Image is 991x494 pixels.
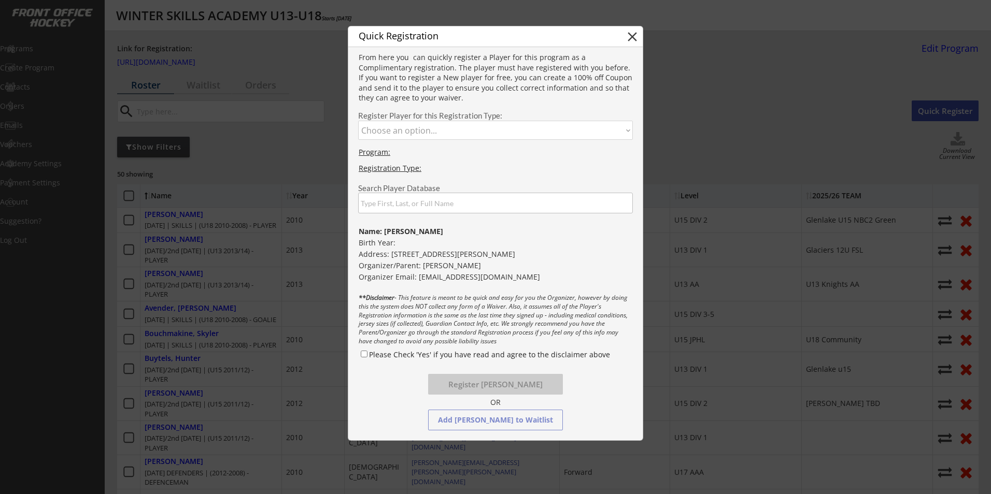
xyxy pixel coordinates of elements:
[359,294,632,346] div: - This feature is meant to be quick and easy for you the Organizer, however by doing this the sys...
[358,193,633,213] input: Type First, Last, or Full Name
[359,226,632,237] div: Name: [PERSON_NAME]
[625,29,640,45] button: close
[359,147,390,157] u: Program:
[358,184,633,192] div: Search Player Database
[359,293,394,302] strong: **Disclaimer
[369,350,610,359] label: Please Check 'Yes' if you have read and agree to the disclaimer above
[359,31,563,40] div: Quick Registration
[359,249,632,259] div: Address: [STREET_ADDRESS][PERSON_NAME]
[359,163,421,173] u: Registration Type:
[358,112,633,120] div: Register Player for this Registration Type:
[428,410,563,430] button: Add [PERSON_NAME] to Waitlist
[428,374,563,395] button: Register [PERSON_NAME]
[484,398,507,407] div: OR
[359,272,632,282] div: Organizer Email: [EMAIL_ADDRESS][DOMAIN_NAME]
[359,238,632,248] div: Birth Year:
[359,260,632,271] div: Organizer/Parent: [PERSON_NAME]
[359,52,632,103] div: From here you can quickly register a Player for this program as a Complimentary registration. The...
